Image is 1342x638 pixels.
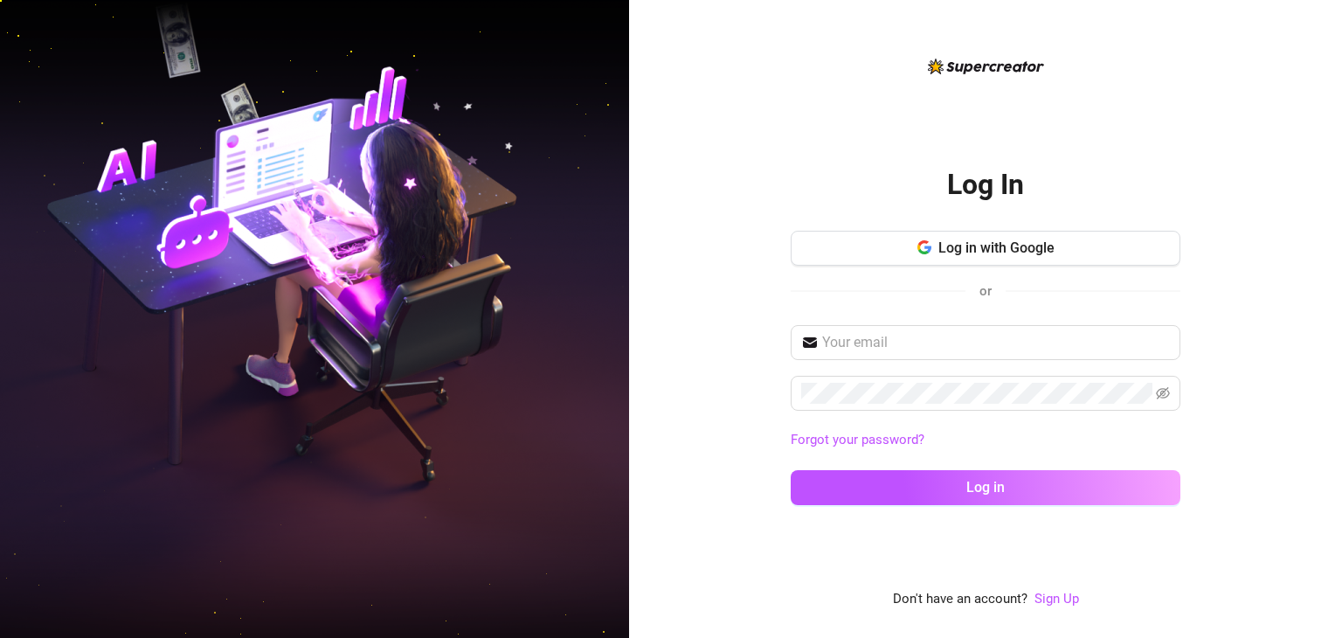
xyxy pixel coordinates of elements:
a: Forgot your password? [791,430,1180,451]
span: Don't have an account? [893,589,1027,610]
button: Log in with Google [791,231,1180,266]
span: or [979,283,992,299]
a: Sign Up [1034,589,1079,610]
img: logo-BBDzfeDw.svg [928,59,1044,74]
a: Sign Up [1034,591,1079,607]
span: Log in [966,479,1005,496]
input: Your email [822,332,1170,353]
span: Log in with Google [938,239,1055,256]
span: eye-invisible [1156,386,1170,400]
a: Forgot your password? [791,432,924,447]
button: Log in [791,470,1180,505]
h2: Log In [947,167,1024,203]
